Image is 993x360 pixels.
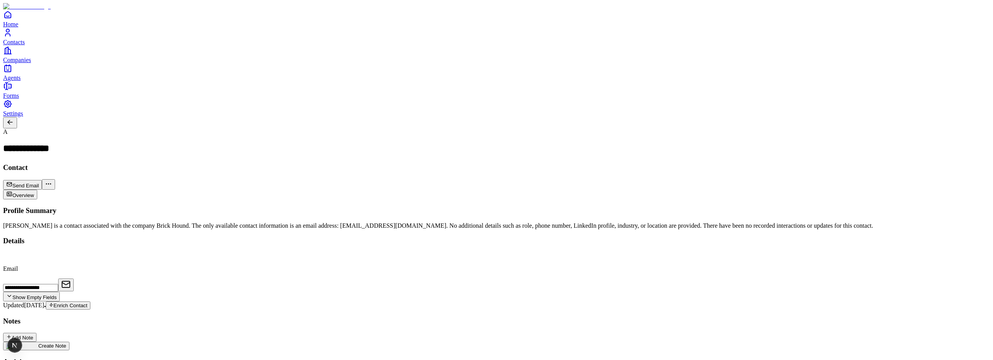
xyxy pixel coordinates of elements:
div: A [3,128,990,135]
span: Agents [3,74,21,81]
span: Contacts [3,39,25,45]
a: Settings [3,99,990,117]
div: Add Note [6,334,33,341]
a: Agents [3,64,990,81]
span: Forms [3,92,19,99]
h3: Details [3,237,990,245]
span: Home [3,21,18,28]
a: Companies [3,46,990,63]
button: create noteCreate Note [3,342,69,350]
button: Send Email [3,180,42,190]
button: Overview [3,190,37,199]
button: More actions [42,179,55,190]
a: Contacts [3,28,990,45]
img: create note [6,343,38,349]
a: Home [3,10,990,28]
span: Companies [3,57,31,63]
span: Settings [3,110,23,117]
span: Create Note [38,343,66,349]
span: Updated [DATE] [3,302,44,308]
button: Show Empty Fields [3,292,60,301]
div: [PERSON_NAME] is a contact associated with the company Brick Hound. The only available contact in... [3,222,990,229]
span: Send Email [12,183,39,189]
button: Add Note [3,333,36,342]
h3: Notes [3,317,990,325]
img: Item Brain Logo [3,3,51,10]
h3: Contact [3,163,990,172]
button: Enrich Contact [46,301,90,310]
p: Email [3,265,990,272]
h3: Profile Summary [3,206,990,215]
a: Forms [3,81,990,99]
button: Open [58,279,74,291]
